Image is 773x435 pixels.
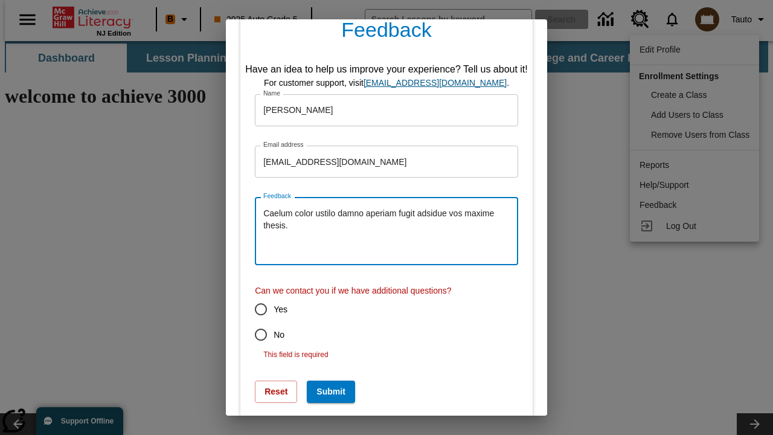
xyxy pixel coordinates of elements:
button: Submit [307,381,354,403]
div: For customer support, visit . [245,77,528,89]
label: Feedback [263,192,291,201]
button: Reset [255,381,297,403]
div: contact-permission [255,297,518,347]
label: Email address [263,140,304,149]
a: support, will open in new browser tab [364,78,507,88]
span: Yes [274,303,287,316]
label: Name [263,89,280,98]
div: Have an idea to help us improve your experience? Tell us about it! [245,62,528,77]
h4: Feedback [240,8,533,57]
span: No [274,329,284,341]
